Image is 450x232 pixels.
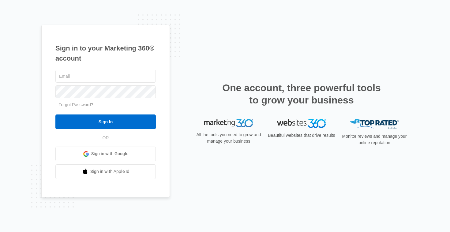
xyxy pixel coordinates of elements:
[55,114,156,129] input: Sign In
[194,132,263,144] p: All the tools you need to grow and manage your business
[267,132,336,139] p: Beautiful websites that drive results
[350,119,399,129] img: Top Rated Local
[204,119,253,128] img: Marketing 360
[58,102,93,107] a: Forgot Password?
[55,43,156,63] h1: Sign in to your Marketing 360® account
[277,119,326,128] img: Websites 360
[55,164,156,179] a: Sign in with Apple Id
[90,168,129,175] span: Sign in with Apple Id
[55,70,156,83] input: Email
[55,147,156,161] a: Sign in with Google
[98,135,113,141] span: OR
[340,133,409,146] p: Monitor reviews and manage your online reputation
[220,82,383,106] h2: One account, three powerful tools to grow your business
[91,151,129,157] span: Sign in with Google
